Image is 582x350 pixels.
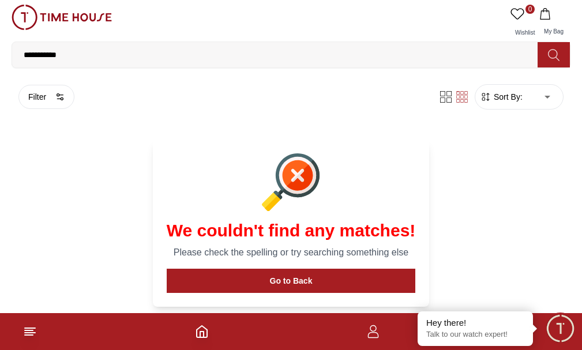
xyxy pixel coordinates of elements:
div: Chat Widget [545,313,576,344]
button: Sort By: [480,91,523,103]
span: My Bag [539,28,568,35]
span: 0 [525,5,535,14]
span: Sort By: [491,91,523,103]
button: Filter [18,85,74,109]
div: Hey there! [426,317,524,329]
button: Go to Back [167,269,416,293]
a: 0Wishlist [508,5,537,42]
img: ... [12,5,112,30]
p: Talk to our watch expert! [426,330,524,340]
h1: We couldn't find any matches! [167,220,416,241]
span: Wishlist [510,29,539,36]
a: Home [195,325,209,338]
p: Please check the spelling or try searching something else [167,246,416,259]
button: My Bag [537,5,570,42]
